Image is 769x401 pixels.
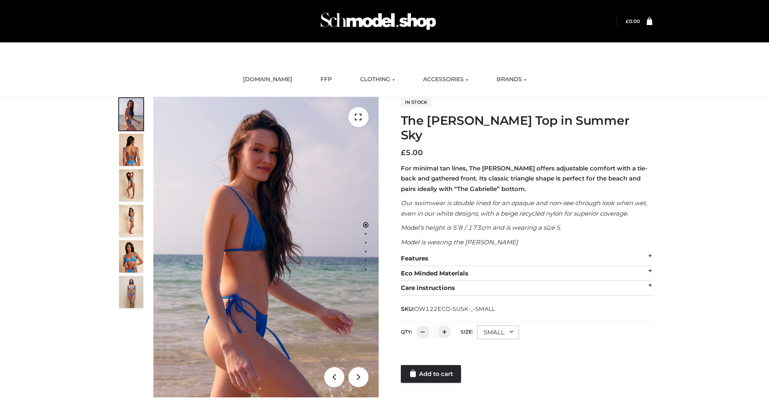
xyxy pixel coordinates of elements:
[401,304,496,314] span: SKU:
[626,18,640,24] a: £0.00
[401,148,423,157] bdi: 5.00
[626,18,629,24] span: £
[401,164,647,193] strong: For minimal tan lines, The [PERSON_NAME] offers adjustable comfort with a tie-back and gathered f...
[401,238,518,246] em: Model is wearing the [PERSON_NAME]
[401,251,652,266] div: Features
[401,329,412,335] label: QTY:
[119,276,143,308] img: SSVC.jpg
[401,199,647,217] em: Our swimwear is double lined for an opaque and non-see-through look when wet, even in our white d...
[477,325,519,339] div: SMALL
[119,205,143,237] img: 3.Alex-top_CN-1-1-2.jpg
[119,134,143,166] img: 5.Alex-top_CN-1-1_1-1.jpg
[237,71,298,88] a: [DOMAIN_NAME]
[354,71,401,88] a: CLOTHING
[318,5,439,37] img: Schmodel Admin 964
[417,71,474,88] a: ACCESSORIES
[119,240,143,273] img: 2.Alex-top_CN-1-1-2.jpg
[626,18,640,24] bdi: 0.00
[401,97,431,107] span: In stock
[414,305,495,313] span: OW122ECO-SUSK-_-SMALL
[153,97,379,397] img: 1.Alex-top_SS-1_4464b1e7-c2c9-4e4b-a62c-58381cd673c0 (1)
[401,266,652,281] div: Eco Minded Materials
[119,98,143,130] img: 1.Alex-top_SS-1_4464b1e7-c2c9-4e4b-a62c-58381cd673c0-1.jpg
[314,71,338,88] a: FFP
[401,281,652,296] div: Care instructions
[490,71,532,88] a: BRANDS
[119,169,143,202] img: 4.Alex-top_CN-1-1-2.jpg
[401,113,652,143] h1: The [PERSON_NAME] Top in Summer Sky
[401,365,461,383] a: Add to cart
[461,329,473,335] label: Size:
[401,148,406,157] span: £
[401,224,561,231] em: Model’s height is 5’8 / 173cm and is wearing a size S.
